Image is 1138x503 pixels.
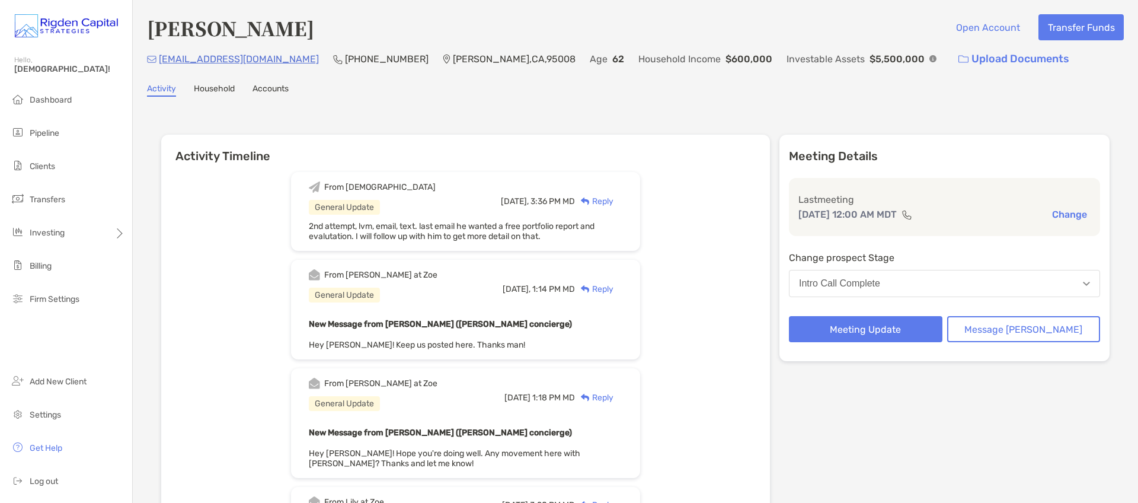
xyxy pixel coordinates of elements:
[11,192,25,206] img: transfers icon
[309,378,320,389] img: Event icon
[11,473,25,488] img: logout icon
[11,407,25,421] img: settings icon
[30,128,59,138] span: Pipeline
[11,158,25,173] img: clients icon
[30,195,65,205] span: Transfers
[947,316,1101,342] button: Message [PERSON_NAME]
[309,396,380,411] div: General Update
[14,64,125,74] span: [DEMOGRAPHIC_DATA]!
[575,195,613,208] div: Reply
[789,270,1100,297] button: Intro Call Complete
[581,198,590,205] img: Reply icon
[30,294,79,304] span: Firm Settings
[870,52,925,66] p: $5,500,000
[902,210,912,219] img: communication type
[11,225,25,239] img: investing icon
[11,258,25,272] img: billing icon
[30,161,55,171] span: Clients
[324,378,437,389] div: From [PERSON_NAME] at Zoe
[147,14,314,42] h4: [PERSON_NAME]
[252,84,289,97] a: Accounts
[612,52,624,66] p: 62
[30,410,61,420] span: Settings
[11,440,25,454] img: get-help icon
[30,476,58,486] span: Log out
[147,56,156,63] img: Email Icon
[324,270,437,280] div: From [PERSON_NAME] at Zoe
[30,95,72,105] span: Dashboard
[443,55,450,64] img: Location Icon
[504,393,530,403] span: [DATE]
[309,221,594,241] span: 2nd attempt, lvm, email, text. last email he wanted a free portfolio report and evalutation. I wi...
[11,291,25,305] img: firm-settings icon
[575,391,613,404] div: Reply
[309,182,320,193] img: Event icon
[532,393,575,403] span: 1:18 PM MD
[789,250,1100,265] p: Change prospect Stage
[309,448,580,469] span: Hey [PERSON_NAME]! Hope you're doing well. Any movement here with [PERSON_NAME]? Thanks and let m...
[725,52,772,66] p: $600,000
[951,46,1077,72] a: Upload Documents
[30,261,52,271] span: Billing
[530,196,575,206] span: 3:36 PM MD
[503,284,530,294] span: [DATE],
[309,269,320,281] img: Event icon
[11,125,25,139] img: pipeline icon
[947,14,1029,40] button: Open Account
[590,52,608,66] p: Age
[798,207,897,222] p: [DATE] 12:00 AM MDT
[799,278,880,289] div: Intro Call Complete
[309,340,525,350] span: Hey [PERSON_NAME]! Keep us posted here. Thanks man!
[453,52,576,66] p: [PERSON_NAME] , CA , 95008
[159,52,319,66] p: [EMAIL_ADDRESS][DOMAIN_NAME]
[30,443,62,453] span: Get Help
[1038,14,1124,40] button: Transfer Funds
[581,394,590,402] img: Reply icon
[501,196,529,206] span: [DATE],
[309,200,380,215] div: General Update
[309,319,572,329] b: New Message from [PERSON_NAME] ([PERSON_NAME] concierge)
[532,284,575,294] span: 1:14 PM MD
[798,192,1091,207] p: Last meeting
[929,55,936,62] img: Info Icon
[575,283,613,295] div: Reply
[1083,282,1090,286] img: Open dropdown arrow
[309,428,572,438] b: New Message from [PERSON_NAME] ([PERSON_NAME] concierge)
[958,55,968,63] img: button icon
[345,52,429,66] p: [PHONE_NUMBER]
[30,377,87,387] span: Add New Client
[11,92,25,106] img: dashboard icon
[787,52,865,66] p: Investable Assets
[789,149,1100,164] p: Meeting Details
[309,288,380,303] div: General Update
[14,5,118,47] img: Zoe Logo
[147,84,176,97] a: Activity
[581,285,590,293] img: Reply icon
[194,84,235,97] a: Household
[333,55,343,64] img: Phone Icon
[789,316,942,342] button: Meeting Update
[324,182,436,192] div: From [DEMOGRAPHIC_DATA]
[161,135,770,163] h6: Activity Timeline
[30,228,65,238] span: Investing
[1049,208,1091,221] button: Change
[11,374,25,388] img: add_new_client icon
[638,52,721,66] p: Household Income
